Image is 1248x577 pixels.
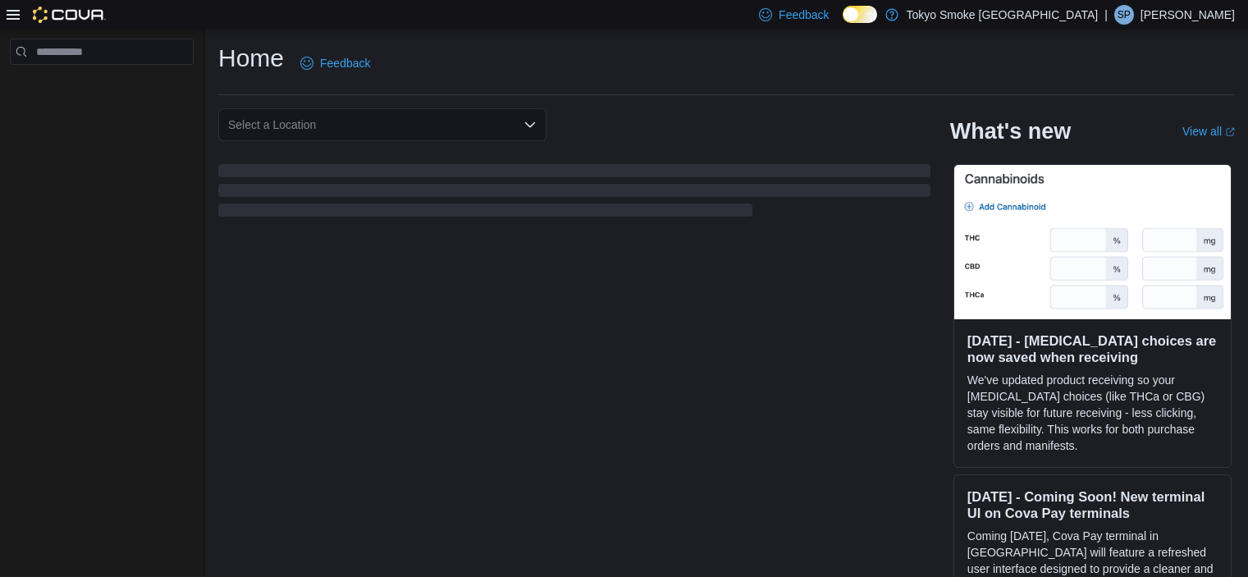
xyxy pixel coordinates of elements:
[967,372,1218,454] p: We've updated product receiving so your [MEDICAL_DATA] choices (like THCa or CBG) stay visible fo...
[967,488,1218,521] h3: [DATE] - Coming Soon! New terminal UI on Cova Pay terminals
[1182,125,1235,138] a: View allExternal link
[843,6,877,23] input: Dark Mode
[1141,5,1235,25] p: [PERSON_NAME]
[523,118,537,131] button: Open list of options
[294,47,377,80] a: Feedback
[218,167,930,220] span: Loading
[907,5,1099,25] p: Tokyo Smoke [GEOGRAPHIC_DATA]
[218,42,284,75] h1: Home
[1104,5,1108,25] p: |
[967,332,1218,365] h3: [DATE] - [MEDICAL_DATA] choices are now saved when receiving
[33,7,106,23] img: Cova
[10,68,194,108] nav: Complex example
[950,118,1071,144] h2: What's new
[1114,5,1134,25] div: Sara Pascal
[320,55,370,71] span: Feedback
[1225,127,1235,137] svg: External link
[1118,5,1131,25] span: SP
[779,7,829,23] span: Feedback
